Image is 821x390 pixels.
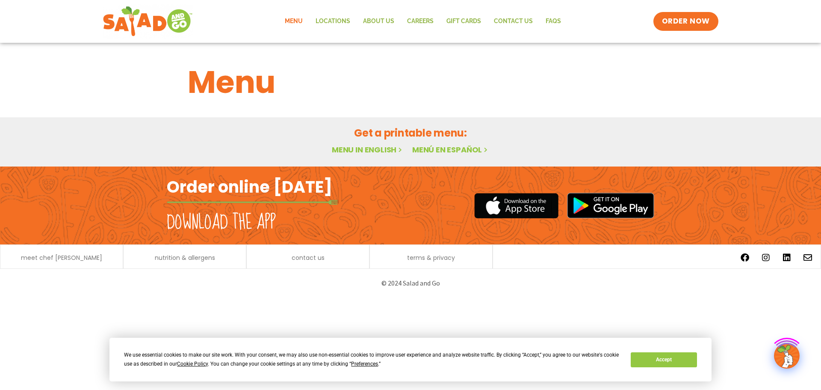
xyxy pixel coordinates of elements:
a: About Us [357,12,401,31]
span: Preferences [351,361,378,367]
a: nutrition & allergens [155,255,215,261]
button: Accept [631,352,697,367]
a: GIFT CARDS [440,12,487,31]
div: Cookie Consent Prompt [109,338,712,381]
a: Menu [278,12,309,31]
img: new-SAG-logo-768×292 [103,4,193,39]
h2: Download the app [167,211,276,235]
span: Cookie Policy [177,361,208,367]
span: ORDER NOW [662,16,710,27]
a: contact us [292,255,325,261]
a: FAQs [539,12,567,31]
a: Careers [401,12,440,31]
img: appstore [474,192,558,220]
h2: Order online [DATE] [167,176,332,197]
a: Contact Us [487,12,539,31]
img: google_play [567,193,654,218]
a: meet chef [PERSON_NAME] [21,255,102,261]
a: ORDER NOW [653,12,718,31]
nav: Menu [278,12,567,31]
img: fork [167,200,338,205]
a: Locations [309,12,357,31]
a: terms & privacy [407,255,455,261]
h2: Get a printable menu: [188,125,633,140]
p: © 2024 Salad and Go [171,277,650,289]
div: We use essential cookies to make our site work. With your consent, we may also use non-essential ... [124,351,620,369]
a: Menú en español [412,144,489,155]
h1: Menu [188,59,633,105]
a: Menu in English [332,144,404,155]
